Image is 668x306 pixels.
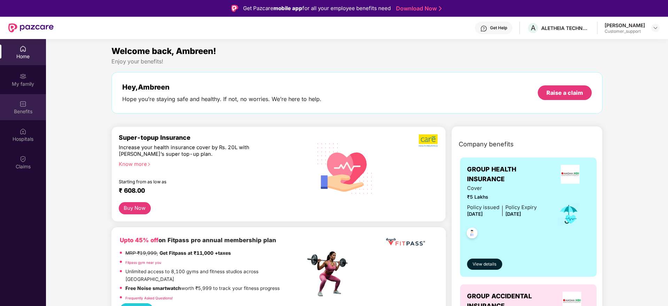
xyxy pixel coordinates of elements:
img: svg+xml;base64,PHN2ZyB3aWR0aD0iMjAiIGhlaWdodD0iMjAiIHZpZXdCb3g9IjAgMCAyMCAyMCIgZmlsbD0ibm9uZSIgeG... [20,73,26,80]
strong: Free Noise smartwatch [125,285,181,291]
img: svg+xml;base64,PHN2ZyBpZD0iSGVscC0zMngzMiIgeG1sbnM9Imh0dHA6Ly93d3cudzMub3JnLzIwMDAvc3ZnIiB3aWR0aD... [480,25,487,32]
strong: mobile app [273,5,302,12]
a: Frequently Asked Questions! [125,296,173,300]
del: MRP ₹19,999, [125,250,158,256]
div: Know more [119,161,301,166]
div: Enjoy your benefits! [111,58,603,65]
div: Raise a claim [546,89,583,97]
img: svg+xml;base64,PHN2ZyB4bWxucz0iaHR0cDovL3d3dy53My5vcmcvMjAwMC9zdmciIHhtbG5zOnhsaW5rPSJodHRwOi8vd3... [312,134,378,202]
b: Upto 45% off [120,237,158,244]
img: fppp.png [385,236,426,248]
div: Starting from as low as [119,179,276,184]
div: Super-topup Insurance [119,134,305,141]
div: ₹ 608.00 [119,187,298,195]
button: Buy Now [119,202,151,214]
div: ALETHEIA TECHNOLOGIES PRIVATE LIMITED [541,25,590,31]
span: Welcome back, Ambreen! [111,46,216,56]
span: Company benefits [459,139,514,149]
img: fpp.png [305,250,354,298]
div: Increase your health insurance cover by Rs. 20L with [PERSON_NAME]’s super top-up plan. [119,144,275,158]
button: View details [467,259,502,270]
span: right [147,162,151,166]
span: Cover [467,184,537,192]
img: b5dec4f62d2307b9de63beb79f102df3.png [419,134,438,147]
div: Hope you’re staying safe and healthy. If not, no worries. We’re here to help. [122,95,321,103]
span: [DATE] [505,211,521,217]
img: New Pazcare Logo [8,23,54,32]
img: Stroke [439,5,442,12]
img: Logo [231,5,238,12]
img: svg+xml;base64,PHN2ZyBpZD0iQ2xhaW0iIHhtbG5zPSJodHRwOi8vd3d3LnczLm9yZy8yMDAwL3N2ZyIgd2lkdGg9IjIwIi... [20,155,26,162]
p: Unlimited access to 8,100 gyms and fitness studios across [GEOGRAPHIC_DATA] [125,268,305,283]
div: Policy issued [467,204,499,212]
a: Download Now [396,5,440,12]
a: Fitpass gym near you [125,260,161,265]
div: Get Help [490,25,507,31]
span: GROUP HEALTH INSURANCE [467,165,550,184]
b: on Fitpass pro annual membership plan [120,237,276,244]
img: svg+xml;base64,PHN2ZyBpZD0iQmVuZWZpdHMiIHhtbG5zPSJodHRwOi8vd3d3LnczLm9yZy8yMDAwL3N2ZyIgd2lkdGg9Ij... [20,100,26,107]
img: svg+xml;base64,PHN2ZyBpZD0iSG9zcGl0YWxzIiB4bWxucz0iaHR0cDovL3d3dy53My5vcmcvMjAwMC9zdmciIHdpZHRoPS... [20,128,26,135]
p: worth ₹5,999 to track your fitness progress [125,285,280,292]
img: insurerLogo [561,165,580,184]
img: svg+xml;base64,PHN2ZyBpZD0iRHJvcGRvd24tMzJ4MzIiIHhtbG5zPSJodHRwOi8vd3d3LnczLm9yZy8yMDAwL3N2ZyIgd2... [653,25,658,31]
span: View details [473,261,496,268]
img: svg+xml;base64,PHN2ZyBpZD0iSG9tZSIgeG1sbnM9Imh0dHA6Ly93d3cudzMub3JnLzIwMDAvc3ZnIiB3aWR0aD0iMjAiIG... [20,45,26,52]
img: svg+xml;base64,PHN2ZyB4bWxucz0iaHR0cDovL3d3dy53My5vcmcvMjAwMC9zdmciIHdpZHRoPSI0OC45NDMiIGhlaWdodD... [464,225,481,243]
div: Hey, Ambreen [122,83,321,91]
strong: Get Fitpass at ₹11,000 +taxes [160,250,231,256]
span: ₹5 Lakhs [467,193,537,201]
div: Customer_support [605,29,645,34]
span: [DATE] [467,211,483,217]
div: Policy Expiry [505,204,537,212]
div: [PERSON_NAME] [605,22,645,29]
div: Get Pazcare for all your employee benefits need [243,4,391,13]
img: icon [558,203,580,226]
span: A [531,24,536,32]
